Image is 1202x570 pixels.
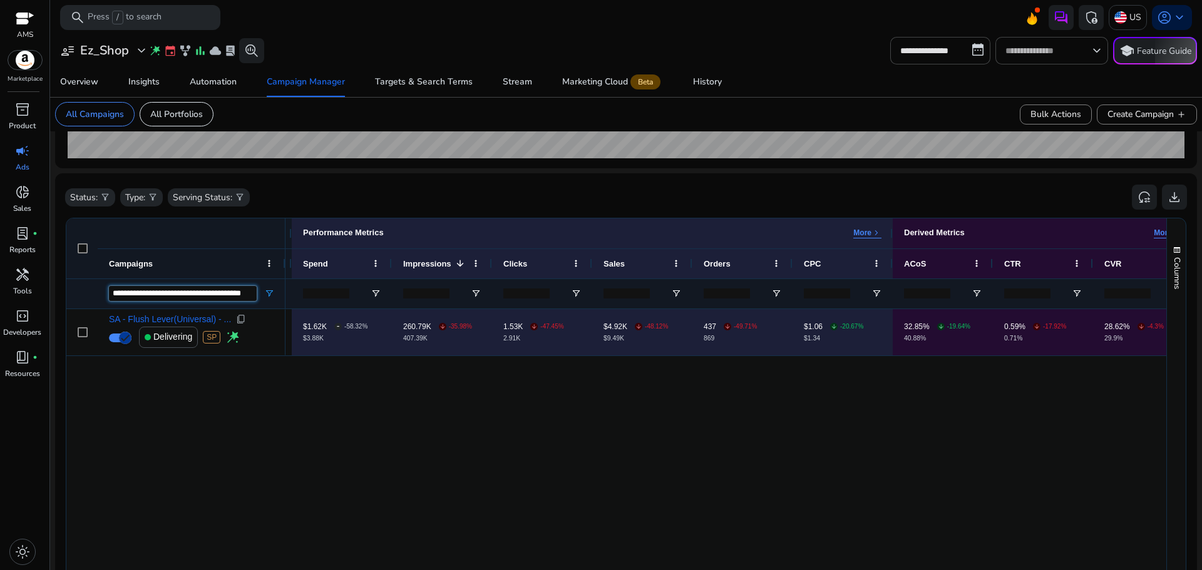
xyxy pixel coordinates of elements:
p: -47.45% [540,323,563,330]
span: filter_alt [235,192,245,202]
span: handyman [15,267,30,282]
p: -58.32% [344,323,367,330]
span: Impressions [403,259,451,268]
span: arrow_downward [1034,323,1040,330]
span: donut_small [15,185,30,200]
span: arrow_downward [531,323,537,330]
p: Status: [70,191,98,204]
button: Open Filter Menu [771,288,781,298]
span: keyboard_arrow_down [1089,43,1104,58]
span: school [1119,43,1134,58]
button: Open Filter Menu [871,288,881,298]
button: Open Filter Menu [1072,288,1082,298]
span: Columns [1171,257,1183,289]
p: $1.34 [804,335,863,342]
span: - [337,313,340,339]
p: 1.53K [503,323,523,330]
p: 29.9% [1104,335,1164,342]
div: Automation [190,78,237,86]
input: Campaigns Filter Input [109,286,257,301]
p: 40.88% [904,335,982,342]
span: arrow_downward [724,323,731,330]
p: $1.62K [303,323,327,330]
span: Campaigns [109,259,153,268]
p: -48.12% [645,323,668,330]
p: $4.92K [604,323,627,330]
p: 2.91K [503,335,564,342]
div: Marketing Cloud [562,77,663,87]
img: amazon.svg [8,51,42,69]
span: Sales [604,259,625,268]
span: inventory_2 [15,102,30,117]
div: Overview [60,78,98,86]
p: All Portfolios [150,108,203,121]
p: Developers [3,327,41,338]
p: -20.67% [840,323,863,330]
span: code_blocks [15,308,30,323]
p: 869 [704,335,757,342]
p: Ads [16,161,29,173]
span: arrow_downward [831,323,837,330]
p: Product [9,120,36,131]
p: 28.62% [1104,323,1130,330]
button: schoolFeature Guide [1113,37,1197,64]
span: family_history [179,44,192,57]
span: expand_more [134,43,149,58]
div: Targets & Search Terms [375,78,473,86]
span: admin_panel_settings [1084,10,1099,25]
span: bar_chart [194,44,207,57]
p: 0.71% [1004,335,1066,342]
p: 437 [704,323,716,330]
div: Insights [128,78,160,86]
button: Open Filter Menu [264,288,274,298]
span: account_circle [1157,10,1172,25]
span: user_attributes [60,43,75,58]
span: CTR [1004,259,1021,268]
p: Delivering [153,324,192,350]
p: Serving Status: [173,191,232,204]
span: content_copy [236,314,246,324]
p: All Campaigns [66,108,124,121]
p: Marketplace [8,74,43,84]
p: Press to search [88,11,162,24]
p: -17.92% [1043,323,1066,330]
span: filter_alt [100,192,110,202]
span: SA - Flush Lever(Universal) - ... [109,315,231,323]
span: light_mode [15,544,30,559]
button: Bulk Actions [1020,104,1092,125]
span: search [70,10,85,25]
span: ACoS [904,259,926,268]
span: lab_profile [15,226,30,241]
p: More [853,228,871,238]
p: Resources [5,368,40,379]
span: download [1167,190,1182,205]
span: Spend [303,259,328,268]
button: Open Filter Menu [671,288,681,298]
button: reset_settings [1132,185,1157,210]
p: $9.49K [604,335,681,342]
span: lab_profile [224,44,237,57]
div: Derived Metrics [904,228,965,238]
span: add [1176,109,1186,120]
span: arrow_downward [1138,323,1144,330]
button: Open Filter Menu [371,288,381,298]
span: wand_stars [225,330,240,345]
span: arrow_downward [938,323,944,330]
span: keyboard_arrow_right [871,228,881,238]
p: 32.85% [904,323,930,330]
button: admin_panel_settings [1079,5,1104,30]
button: Open Filter Menu [471,288,481,298]
p: -49.71% [734,323,757,330]
button: Open Filter Menu [972,288,982,298]
div: History [693,78,722,86]
p: Feature Guide [1137,45,1191,58]
p: 260.79K [403,323,431,330]
span: filter_alt [148,192,158,202]
h3: Ez_Shop [80,43,129,58]
p: -35.98% [449,323,472,330]
span: fiber_manual_record [33,231,38,236]
span: CPC [804,259,821,268]
span: keyboard_arrow_down [1172,10,1187,25]
p: Sales [13,203,31,214]
span: cloud [209,44,222,57]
